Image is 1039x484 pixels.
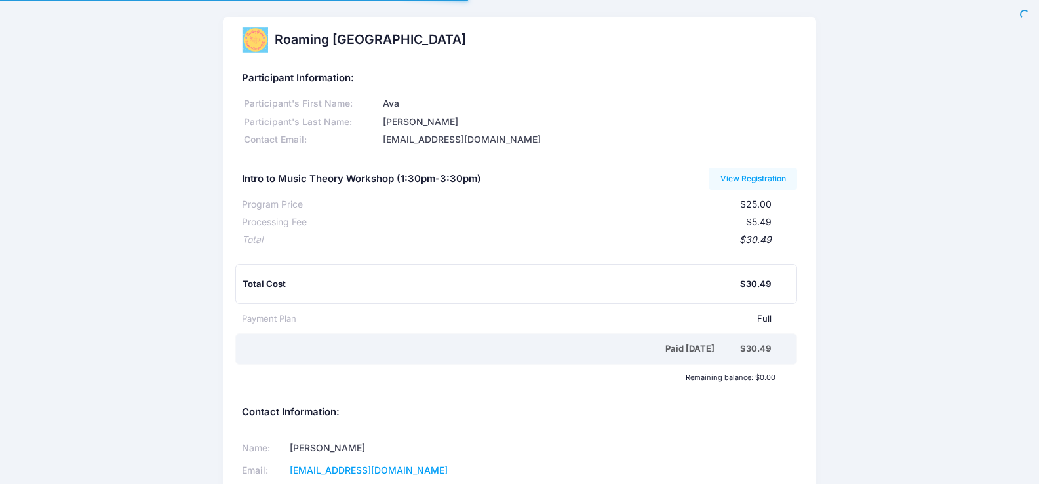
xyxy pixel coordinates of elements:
div: Full [296,312,772,326]
div: Program Price [242,198,303,212]
h2: Roaming [GEOGRAPHIC_DATA] [275,32,466,47]
a: View Registration [709,168,797,190]
div: $30.49 [263,233,772,247]
div: $30.49 [740,278,771,291]
h5: Intro to Music Theory Workshop (1:30pm-3:30pm) [242,174,481,185]
div: [EMAIL_ADDRESS][DOMAIN_NAME] [381,133,797,147]
td: [PERSON_NAME] [285,437,502,460]
div: [PERSON_NAME] [381,115,797,129]
div: Contact Email: [242,133,381,147]
div: Remaining balance: $0.00 [235,373,782,381]
h5: Participant Information: [242,73,797,84]
span: $25.00 [740,198,772,210]
div: Participant's First Name: [242,97,381,111]
div: Participant's Last Name: [242,115,381,129]
div: Processing Fee [242,215,307,229]
div: $30.49 [740,343,771,356]
div: $5.49 [307,215,772,229]
div: Paid [DATE] [245,343,740,356]
td: Email: [242,460,285,482]
div: Payment Plan [242,312,296,326]
h5: Contact Information: [242,407,797,419]
td: Name: [242,437,285,460]
div: Total [242,233,263,247]
div: Ava [381,97,797,111]
a: [EMAIL_ADDRESS][DOMAIN_NAME] [290,464,448,475]
div: Total Cost [243,278,740,291]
